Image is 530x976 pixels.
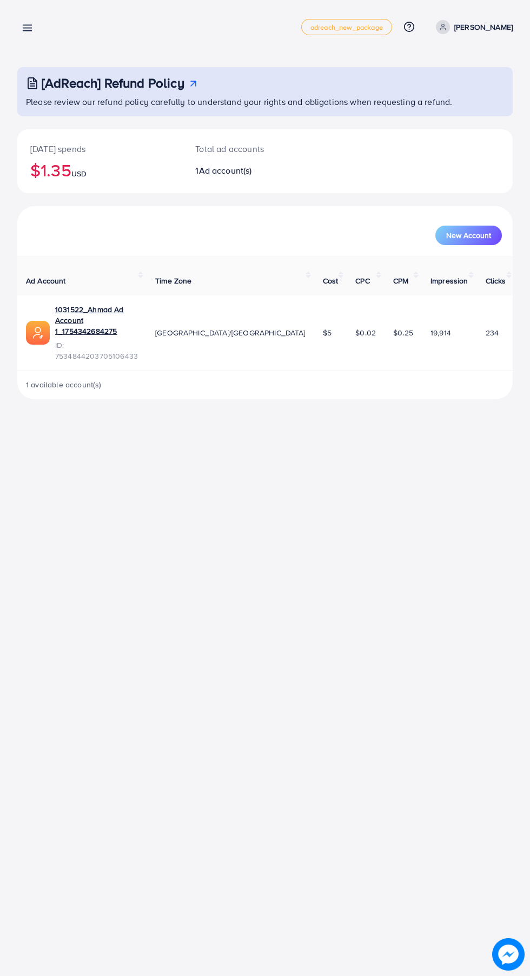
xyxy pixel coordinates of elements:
[323,327,332,338] span: $5
[26,379,102,390] span: 1 available account(s)
[55,304,138,337] a: 1031522_Ahmad Ad Account 1_1754342684275
[310,24,383,31] span: adreach_new_package
[435,226,502,245] button: New Account
[393,327,413,338] span: $0.25
[393,275,408,286] span: CPM
[323,275,339,286] span: Cost
[195,142,293,155] p: Total ad accounts
[454,21,513,34] p: [PERSON_NAME]
[486,275,506,286] span: Clicks
[446,232,491,239] span: New Account
[486,327,499,338] span: 234
[55,340,138,362] span: ID: 7534844203705106433
[30,142,169,155] p: [DATE] spends
[430,275,468,286] span: Impression
[155,327,306,338] span: [GEOGRAPHIC_DATA]/[GEOGRAPHIC_DATA]
[26,321,50,345] img: ic-ads-acc.e4c84228.svg
[301,19,392,35] a: adreach_new_package
[26,275,66,286] span: Ad Account
[155,275,191,286] span: Time Zone
[42,75,184,91] h3: [AdReach] Refund Policy
[492,938,525,971] img: image
[432,20,513,34] a: [PERSON_NAME]
[30,160,169,180] h2: $1.35
[195,166,293,176] h2: 1
[355,327,376,338] span: $0.02
[71,168,87,179] span: USD
[26,95,506,108] p: Please review our refund policy carefully to understand your rights and obligations when requesti...
[355,275,369,286] span: CPC
[430,327,451,338] span: 19,914
[199,164,252,176] span: Ad account(s)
